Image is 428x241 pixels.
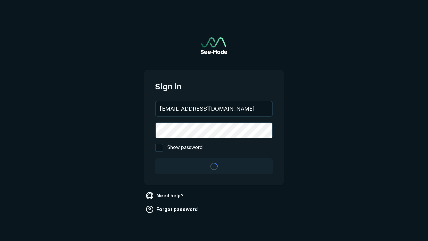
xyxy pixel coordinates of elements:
span: Show password [167,144,203,152]
img: See-Mode Logo [201,37,227,54]
a: Forgot password [144,204,200,215]
a: Go to sign in [201,37,227,54]
input: your@email.com [156,101,272,116]
span: Sign in [155,81,273,93]
a: Need help? [144,190,186,201]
